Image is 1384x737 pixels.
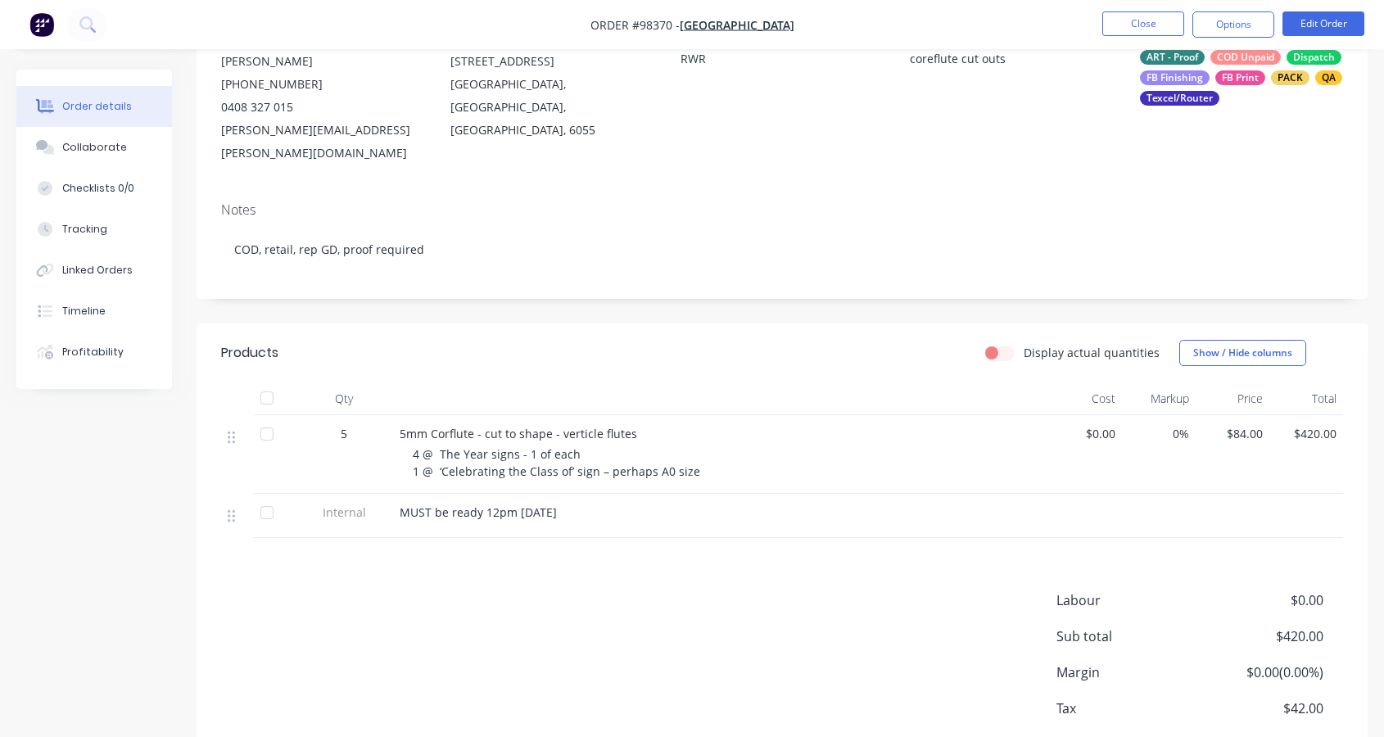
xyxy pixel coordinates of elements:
[221,202,1343,218] div: Notes
[450,73,654,142] div: [GEOGRAPHIC_DATA], [GEOGRAPHIC_DATA], [GEOGRAPHIC_DATA], 6055
[450,50,654,142] div: [STREET_ADDRESS][GEOGRAPHIC_DATA], [GEOGRAPHIC_DATA], [GEOGRAPHIC_DATA], 6055
[221,119,424,165] div: [PERSON_NAME][EMAIL_ADDRESS][PERSON_NAME][DOMAIN_NAME]
[1048,382,1122,415] div: Cost
[400,426,637,441] span: 5mm Corflute - cut to shape - verticle flutes
[62,99,132,114] div: Order details
[62,304,106,319] div: Timeline
[1282,11,1364,36] button: Edit Order
[1140,70,1210,85] div: FB Finishing
[1202,662,1323,682] span: $0.00 ( 0.00 %)
[221,96,424,119] div: 0408 327 015
[16,127,172,168] button: Collaborate
[1056,626,1202,646] span: Sub total
[1276,425,1337,442] span: $420.00
[400,504,557,520] span: MUST be ready 12pm [DATE]
[1202,699,1323,718] span: $42.00
[62,263,133,278] div: Linked Orders
[16,250,172,291] button: Linked Orders
[62,222,107,237] div: Tracking
[910,50,1113,73] div: coreflute cut outs
[16,86,172,127] button: Order details
[1287,50,1341,65] div: Dispatch
[1024,344,1160,361] label: Display actual quantities
[62,181,134,196] div: Checklists 0/0
[221,50,424,165] div: [PERSON_NAME][PHONE_NUMBER]0408 327 015[PERSON_NAME][EMAIL_ADDRESS][PERSON_NAME][DOMAIN_NAME]
[590,17,680,33] span: Order #98370 -
[62,345,124,359] div: Profitability
[1192,11,1274,38] button: Options
[450,50,654,73] div: [STREET_ADDRESS]
[1056,590,1202,610] span: Labour
[1056,699,1202,718] span: Tax
[1140,50,1205,65] div: ART - Proof
[1196,382,1269,415] div: Price
[1202,425,1263,442] span: $84.00
[221,73,424,96] div: [PHONE_NUMBER]
[29,12,54,37] img: Factory
[221,50,424,73] div: [PERSON_NAME]
[1202,626,1323,646] span: $420.00
[1315,70,1342,85] div: QA
[1269,382,1343,415] div: Total
[62,140,127,155] div: Collaborate
[1128,425,1189,442] span: 0%
[1055,425,1115,442] span: $0.00
[1056,662,1202,682] span: Margin
[680,17,794,33] a: [GEOGRAPHIC_DATA]
[413,446,700,479] span: 4 @ The Year signs - 1 of each 1 @ ‘Celebrating the Class of’ sign – perhaps A0 size
[16,209,172,250] button: Tracking
[681,50,884,67] div: RWR
[221,224,1343,274] div: COD, retail, rep GD, proof required
[1102,11,1184,36] button: Close
[1210,50,1281,65] div: COD Unpaid
[16,332,172,373] button: Profitability
[1122,382,1196,415] div: Markup
[16,168,172,209] button: Checklists 0/0
[221,343,278,363] div: Products
[1140,91,1219,106] div: Texcel/Router
[16,291,172,332] button: Timeline
[1271,70,1309,85] div: PACK
[1202,590,1323,610] span: $0.00
[301,504,387,521] span: Internal
[295,382,393,415] div: Qty
[1215,70,1265,85] div: FB Print
[1179,340,1306,366] button: Show / Hide columns
[341,425,347,442] span: 5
